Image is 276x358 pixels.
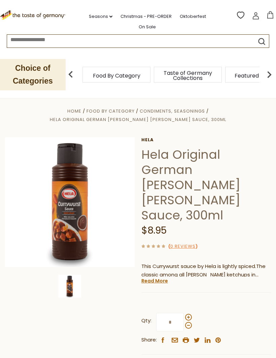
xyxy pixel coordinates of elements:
[168,243,198,249] span: ( )
[93,73,140,78] a: Food By Category
[139,23,156,31] a: On Sale
[64,68,77,81] img: previous arrow
[5,137,135,267] img: Hela Mild Currywurst Sauce
[141,317,151,325] strong: Qty:
[161,70,215,81] a: Taste of Germany Collections
[156,313,184,331] input: Qty:
[141,277,168,284] a: Read More
[141,137,271,143] a: Hela
[140,108,205,114] a: Condiments, Seasonings
[170,243,196,250] a: 0 Reviews
[141,224,167,237] span: $8.95
[263,68,276,81] img: next arrow
[50,116,226,123] a: Hela Original German [PERSON_NAME] [PERSON_NAME] Sauce, 300ml
[141,336,157,344] span: Share:
[89,13,112,20] a: Seasons
[67,108,81,114] a: Home
[58,275,81,298] img: Hela Mild Currywurst Sauce
[141,147,271,223] h1: Hela Original German [PERSON_NAME] [PERSON_NAME] Sauce, 300ml
[141,262,271,279] p: This Currywurst sauce by Hela is lightly spiced.The classic among all [PERSON_NAME] ketchups in [...
[180,13,206,20] a: Oktoberfest
[87,108,135,114] a: Food By Category
[120,13,172,20] a: Christmas - PRE-ORDER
